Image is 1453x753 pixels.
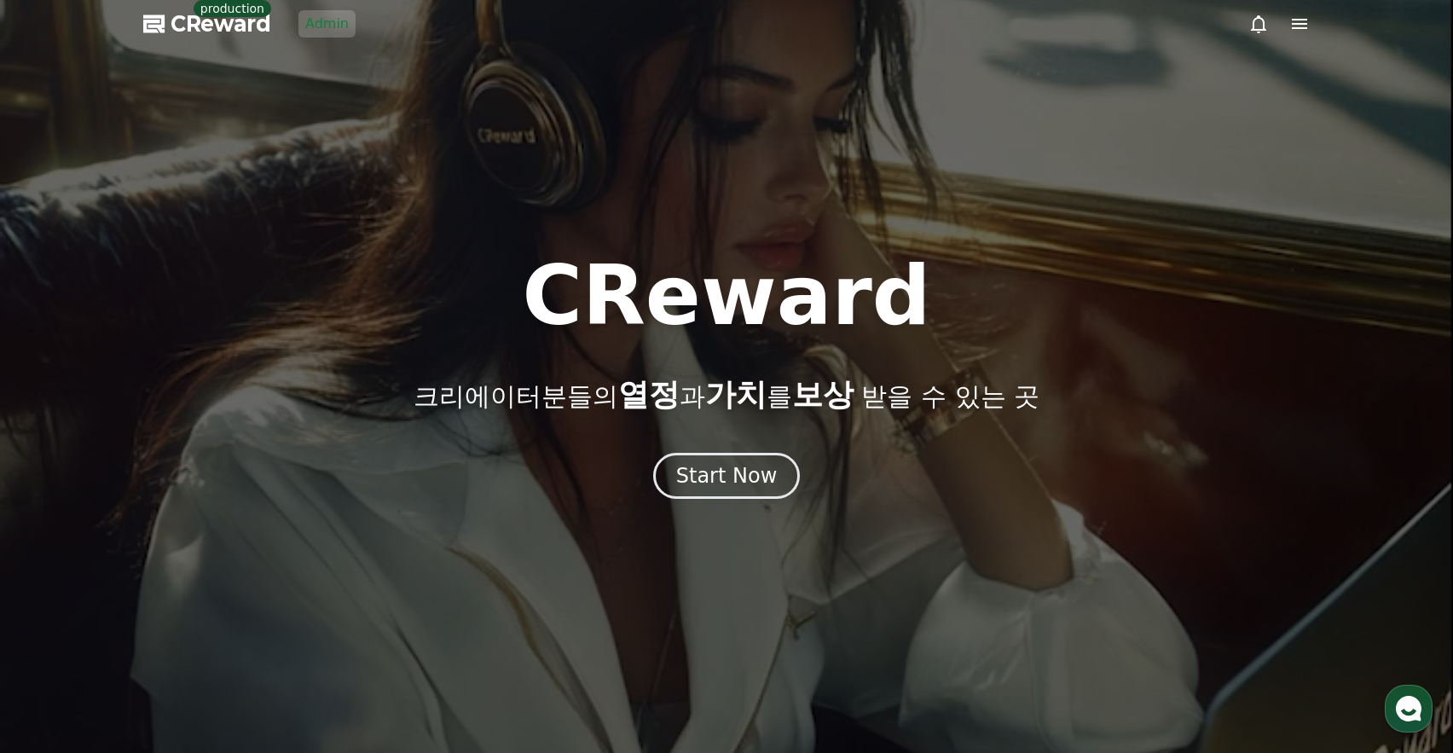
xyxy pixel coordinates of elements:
[705,377,767,412] span: 가치
[676,462,778,489] div: Start Now
[298,10,356,38] a: Admin
[618,377,680,412] span: 열정
[792,377,854,412] span: 보상
[171,10,271,38] span: CReward
[414,378,1039,412] p: 크리에이터분들의 과 를 받을 수 있는 곳
[143,10,271,38] a: CReward
[522,255,930,337] h1: CReward
[653,453,801,499] button: Start Now
[653,470,801,486] a: Start Now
